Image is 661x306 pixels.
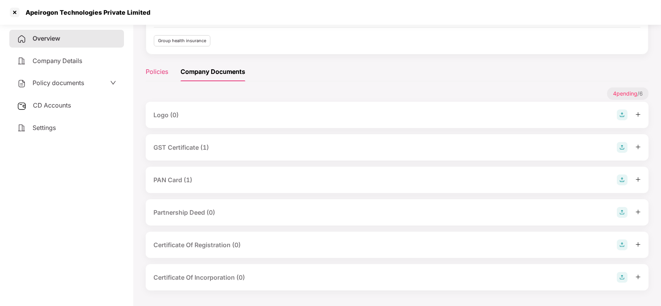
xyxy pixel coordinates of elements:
span: plus [635,209,641,215]
div: Company Documents [181,67,245,77]
div: PAN Card (1) [153,175,192,185]
div: Policies [146,67,168,77]
img: svg+xml;base64,PHN2ZyB4bWxucz0iaHR0cDovL3d3dy53My5vcmcvMjAwMC9zdmciIHdpZHRoPSIyOCIgaGVpZ2h0PSIyOC... [617,272,628,283]
img: svg+xml;base64,PHN2ZyB4bWxucz0iaHR0cDovL3d3dy53My5vcmcvMjAwMC9zdmciIHdpZHRoPSIyOCIgaGVpZ2h0PSIyOC... [617,174,628,185]
span: down [110,80,116,86]
span: Company Details [33,57,82,65]
span: plus [635,112,641,117]
div: GST Certificate (1) [153,143,209,152]
div: Certificate Of Registration (0) [153,240,241,250]
span: CD Accounts [33,101,71,109]
img: svg+xml;base64,PHN2ZyB4bWxucz0iaHR0cDovL3d3dy53My5vcmcvMjAwMC9zdmciIHdpZHRoPSIyOCIgaGVpZ2h0PSIyOC... [617,239,628,250]
div: Logo (0) [153,110,179,120]
span: 4 pending [613,90,637,97]
img: svg+xml;base64,PHN2ZyB4bWxucz0iaHR0cDovL3d3dy53My5vcmcvMjAwMC9zdmciIHdpZHRoPSIyOCIgaGVpZ2h0PSIyOC... [617,109,628,120]
p: / 6 [607,87,649,100]
img: svg+xml;base64,PHN2ZyB4bWxucz0iaHR0cDovL3d3dy53My5vcmcvMjAwMC9zdmciIHdpZHRoPSIyOCIgaGVpZ2h0PSIyOC... [617,142,628,153]
img: svg+xml;base64,PHN2ZyB4bWxucz0iaHR0cDovL3d3dy53My5vcmcvMjAwMC9zdmciIHdpZHRoPSIyNCIgaGVpZ2h0PSIyNC... [17,79,26,88]
div: Certificate Of Incorporation (0) [153,273,245,282]
span: Overview [33,34,60,42]
div: Group health insurance [154,35,210,46]
span: plus [635,274,641,280]
span: plus [635,144,641,150]
div: Partnership Deed (0) [153,208,215,217]
img: svg+xml;base64,PHN2ZyB4bWxucz0iaHR0cDovL3d3dy53My5vcmcvMjAwMC9zdmciIHdpZHRoPSIyOCIgaGVpZ2h0PSIyOC... [617,207,628,218]
img: svg+xml;base64,PHN2ZyB3aWR0aD0iMjUiIGhlaWdodD0iMjQiIHZpZXdCb3g9IjAgMCAyNSAyNCIgZmlsbD0ibm9uZSIgeG... [17,101,27,111]
img: svg+xml;base64,PHN2ZyB4bWxucz0iaHR0cDovL3d3dy53My5vcmcvMjAwMC9zdmciIHdpZHRoPSIyNCIgaGVpZ2h0PSIyNC... [17,34,26,44]
span: Policy documents [33,79,84,87]
span: Settings [33,124,56,132]
img: svg+xml;base64,PHN2ZyB4bWxucz0iaHR0cDovL3d3dy53My5vcmcvMjAwMC9zdmciIHdpZHRoPSIyNCIgaGVpZ2h0PSIyNC... [17,56,26,66]
img: svg+xml;base64,PHN2ZyB4bWxucz0iaHR0cDovL3d3dy53My5vcmcvMjAwMC9zdmciIHdpZHRoPSIyNCIgaGVpZ2h0PSIyNC... [17,123,26,133]
span: plus [635,242,641,247]
span: plus [635,177,641,182]
div: Apeirogon Technologies Private Limited [21,9,150,16]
